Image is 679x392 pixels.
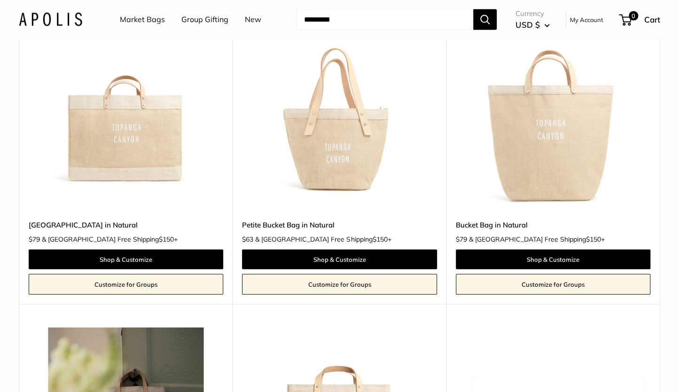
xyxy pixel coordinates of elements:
span: $79 [456,235,467,243]
img: East West Market Bag in Natural [29,15,223,210]
a: Group Gifting [181,13,228,27]
span: & [GEOGRAPHIC_DATA] Free Shipping + [469,236,605,243]
span: & [GEOGRAPHIC_DATA] Free Shipping + [255,236,391,243]
span: & [GEOGRAPHIC_DATA] Free Shipping + [42,236,178,243]
span: $79 [29,235,40,243]
a: Bucket Bag in NaturalBucket Bag in Natural [456,15,650,210]
a: My Account [570,14,603,25]
a: 0 Cart [620,12,660,27]
img: Petite Bucket Bag in Natural [242,15,437,210]
img: Apolis [19,13,82,26]
span: Currency [515,7,550,20]
a: Customize for Groups [29,274,223,295]
a: Customize for Groups [456,274,650,295]
button: USD $ [515,17,550,32]
span: $63 [242,235,253,243]
span: $150 [372,235,387,243]
img: Bucket Bag in Natural [456,15,650,210]
span: Cart [644,15,660,24]
span: USD $ [515,20,540,30]
a: [GEOGRAPHIC_DATA] in Natural [29,220,223,230]
a: Petite Bucket Bag in Natural [242,220,437,230]
span: $150 [586,235,601,243]
button: Search [473,9,497,30]
span: 0 [629,11,638,21]
input: Search... [297,9,473,30]
a: Bucket Bag in Natural [456,220,650,230]
a: Market Bags [120,13,165,27]
a: Shop & Customize [29,250,223,269]
a: East West Market Bag in NaturalEast West Market Bag in Natural [29,15,223,210]
a: Customize for Groups [242,274,437,295]
a: Shop & Customize [242,250,437,269]
a: New [245,13,261,27]
a: Shop & Customize [456,250,650,269]
a: Petite Bucket Bag in NaturalPetite Bucket Bag in Natural [242,15,437,210]
span: $150 [159,235,174,243]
